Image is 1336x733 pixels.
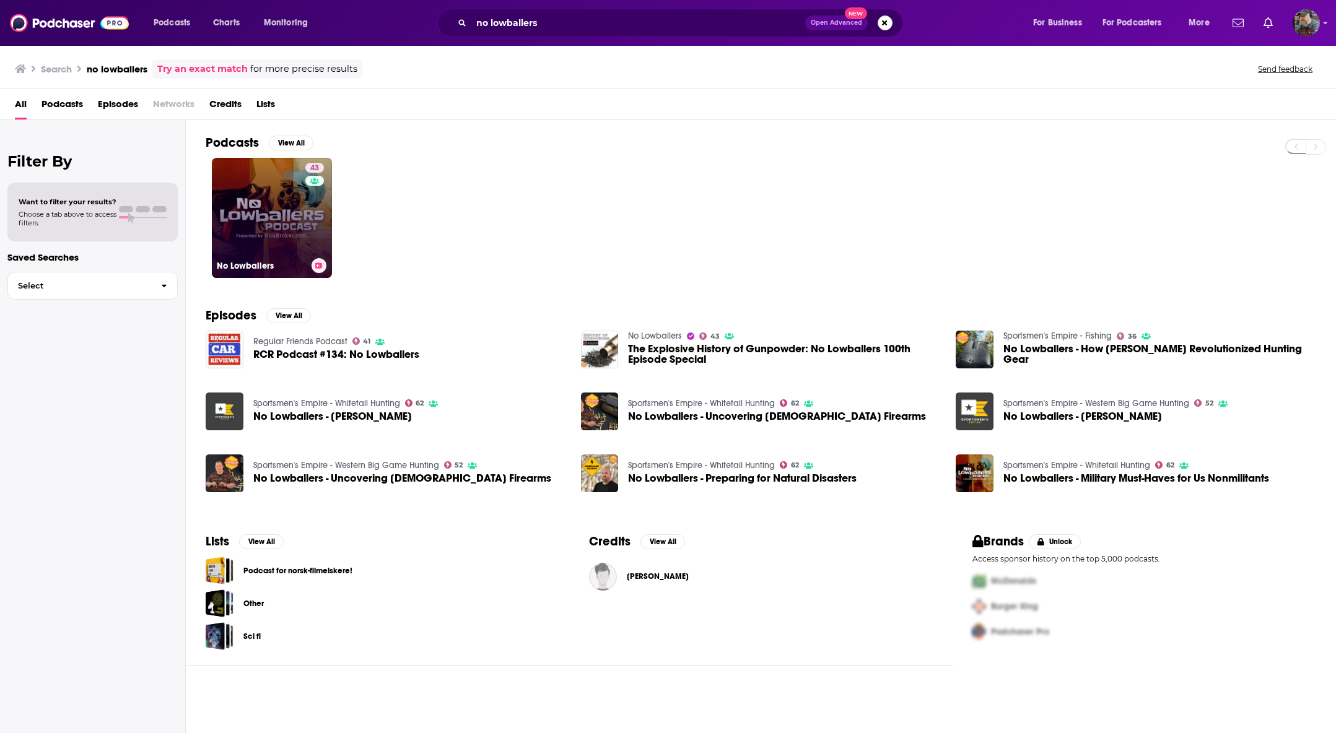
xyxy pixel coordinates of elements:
span: RCR Podcast #134: No Lowballers [253,349,419,360]
img: User Profile [1293,9,1320,37]
span: Other [206,589,234,617]
span: McDonalds [991,576,1036,586]
span: 43 [710,334,720,339]
a: Charts [205,13,247,33]
img: RCR Podcast #134: No Lowballers [206,331,243,368]
a: All [15,94,27,119]
h2: Episodes [206,308,256,323]
a: ListsView All [206,534,284,549]
a: Show notifications dropdown [1228,12,1249,33]
button: Allen ForknerAllen Forkner [589,557,933,596]
span: Podchaser Pro [991,627,1049,637]
a: 41 [352,337,371,345]
a: Podcast for norsk-filmelskere! [243,564,352,578]
a: 43No Lowballers [212,158,332,278]
a: Sportsmen's Empire - Fishing [1003,331,1112,341]
img: Allen Forkner [589,563,617,591]
a: 52 [444,461,463,469]
a: 62 [780,461,799,469]
input: Search podcasts, credits, & more... [471,13,805,33]
h2: Brands [972,534,1024,549]
a: No Lowballers - Pat Hemingway Adams [253,411,412,422]
a: Sci fi [243,630,261,643]
span: Open Advanced [811,20,862,26]
a: No Lowballers - Uncovering Turkish Firearms [628,411,926,422]
span: New [845,7,867,19]
img: Podchaser - Follow, Share and Rate Podcasts [10,11,129,35]
span: For Podcasters [1102,14,1162,32]
span: 62 [416,401,424,406]
button: View All [239,534,284,549]
span: 43 [310,162,319,175]
a: Sci fi [206,622,234,650]
a: Lists [256,94,275,119]
a: EpisodesView All [206,308,311,323]
a: 36 [1117,332,1137,340]
a: Credits [209,94,242,119]
a: 43 [699,332,720,340]
img: No Lowballers - Pat Hemingway Adams [206,393,243,430]
span: Monitoring [264,14,308,32]
span: 62 [1166,462,1174,468]
span: 36 [1128,334,1137,339]
h2: Podcasts [206,135,259,150]
a: No Lowballers - Military Must-Haves for Us Nonmilitants [1003,473,1269,484]
button: Send feedback [1254,64,1316,74]
a: Allen Forkner [627,571,689,581]
button: open menu [1180,13,1225,33]
a: Sportsmen's Empire - Whitetail Hunting [1003,460,1150,471]
span: 52 [1205,401,1213,406]
a: 62 [1155,461,1174,469]
img: No Lowballers - Preparing for Natural Disasters [581,454,619,492]
span: Choose a tab above to access filters. [19,210,116,227]
img: No Lowballers - Military Must-Haves for Us Nonmilitants [956,454,993,492]
a: 52 [1194,399,1213,407]
span: For Business [1033,14,1082,32]
a: The Explosive History of Gunpowder: No Lowballers 100th Episode Special [628,344,941,365]
span: Podcasts [154,14,190,32]
img: Second Pro Logo [967,594,991,619]
a: No Lowballers - Uncovering Turkish Firearms [253,473,551,484]
span: for more precise results [250,62,357,76]
button: View All [269,136,313,150]
button: View All [640,534,685,549]
a: Other [243,597,264,610]
img: Third Pro Logo [967,619,991,644]
button: Select [7,272,178,300]
button: open menu [1094,13,1180,33]
a: Sportsmen's Empire - Whitetail Hunting [628,398,775,409]
img: No Lowballers - How Dan Moultrie Revolutionized Hunting Gear [956,331,993,368]
span: 41 [363,339,370,344]
a: Episodes [98,94,138,119]
span: Burger King [991,601,1038,612]
a: Podcasts [41,94,83,119]
img: The Explosive History of Gunpowder: No Lowballers 100th Episode Special [581,331,619,368]
a: Sportsmen's Empire - Whitetail Hunting [628,460,775,471]
a: 62 [405,399,424,407]
h3: no lowballers [87,63,147,75]
span: Networks [153,94,194,119]
img: No Lowballers - Uncovering Turkish Firearms [581,393,619,430]
h2: Lists [206,534,229,549]
h3: No Lowballers [217,261,307,271]
span: No Lowballers - How [PERSON_NAME] Revolutionized Hunting Gear [1003,344,1316,365]
span: More [1189,14,1210,32]
button: Open AdvancedNew [805,15,868,30]
p: Access sponsor history on the top 5,000 podcasts. [972,554,1316,563]
img: No Lowballers - Uncovering Turkish Firearms [206,454,243,492]
button: View All [266,308,311,323]
a: Try an exact match [157,62,248,76]
a: CreditsView All [589,534,685,549]
img: No Lowballers - Pat Hemingway Adams [956,393,993,430]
